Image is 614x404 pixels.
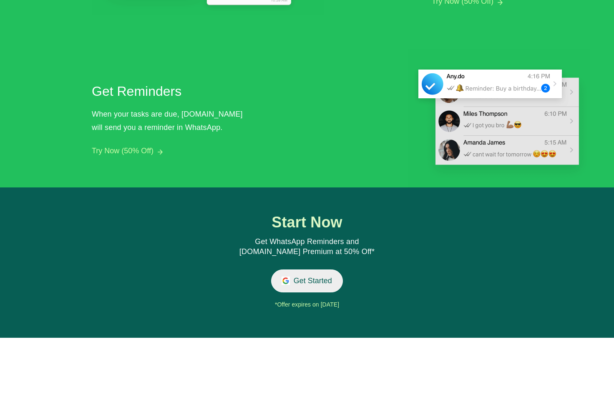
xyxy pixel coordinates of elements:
[230,237,384,257] div: Get WhatsApp Reminders and [DOMAIN_NAME] Premium at 50% Off*
[186,299,428,311] div: *Offer expires on [DATE]
[92,147,153,155] button: Try Now (50% Off)
[92,81,246,101] h2: Get Reminders
[158,150,163,155] img: arrow
[230,214,384,231] h1: Start Now
[271,269,343,292] button: Get Started
[92,107,250,134] div: When your tasks are due, [DOMAIN_NAME] will send you a reminder in WhatsApp.
[408,49,590,187] img: Get Reminders in WhatsApp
